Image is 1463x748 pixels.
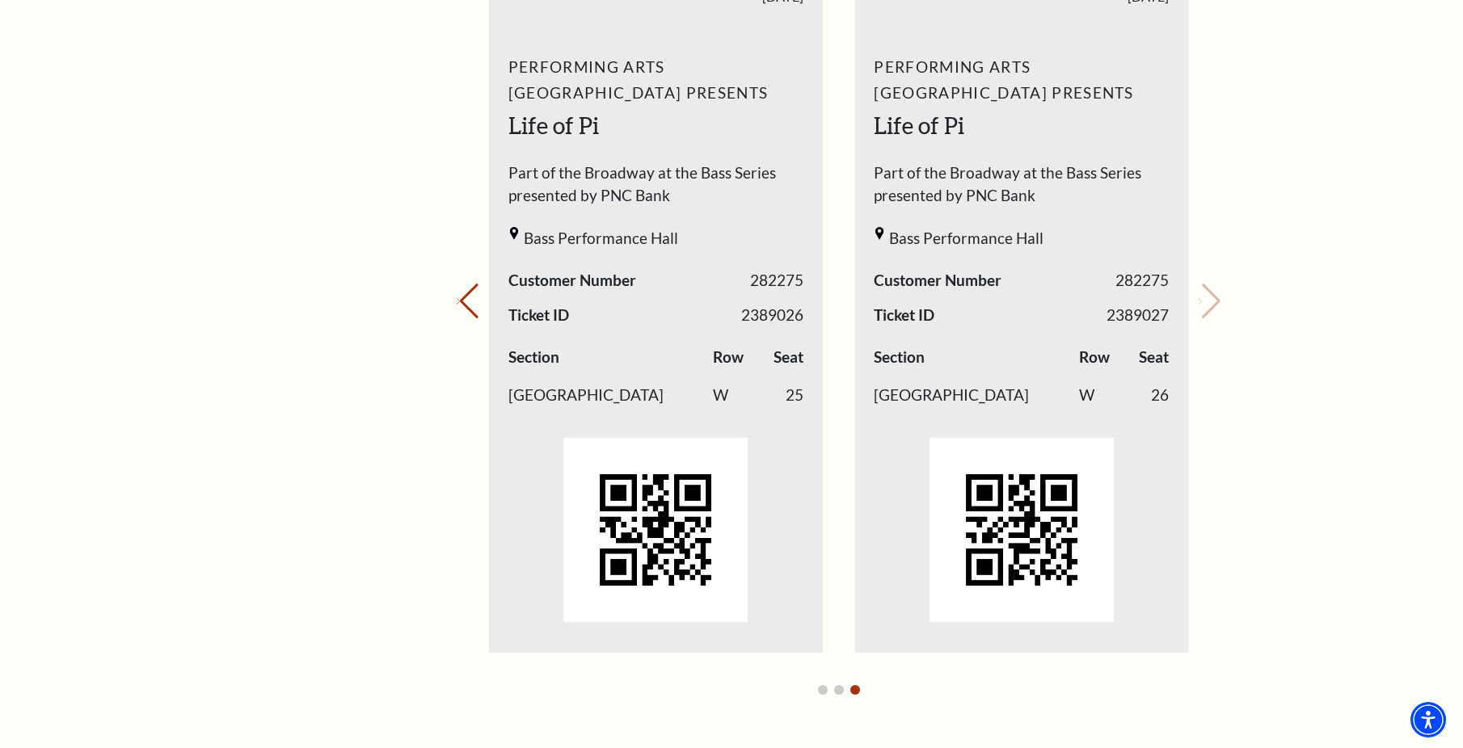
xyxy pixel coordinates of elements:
[1139,346,1169,369] label: Seat
[1410,702,1446,737] div: Accessibility Menu
[741,304,803,327] span: 2389026
[874,110,1169,142] h2: Life of Pi
[713,376,764,415] td: W
[524,227,678,250] span: Bass Performance Hall
[713,346,744,369] label: Row
[457,284,479,319] button: Previous slide
[1107,304,1169,327] span: 2389027
[1079,376,1130,415] td: W
[834,685,844,695] button: Go to slide 2
[874,304,934,327] span: Ticket ID
[508,346,559,369] label: Section
[874,54,1169,106] span: Performing Arts [GEOGRAPHIC_DATA] Presents
[508,304,569,327] span: Ticket ID
[1199,284,1221,319] button: Next slide
[508,54,803,106] span: Performing Arts [GEOGRAPHIC_DATA] Presents
[764,376,803,415] td: 25
[1115,269,1169,292] span: 282275
[750,269,803,292] span: 282275
[1079,346,1110,369] label: Row
[874,162,1169,216] span: Part of the Broadway at the Bass Series presented by PNC Bank
[508,162,803,216] span: Part of the Broadway at the Bass Series presented by PNC Bank
[1129,376,1169,415] td: 26
[874,376,1078,415] td: [GEOGRAPHIC_DATA]
[874,269,1001,292] span: Customer Number
[874,346,925,369] label: Section
[508,376,713,415] td: [GEOGRAPHIC_DATA]
[508,110,803,142] h2: Life of Pi
[850,685,860,695] button: Go to slide 3
[774,346,803,369] label: Seat
[508,269,636,292] span: Customer Number
[889,227,1043,250] span: Bass Performance Hall
[818,685,828,695] button: Go to slide 1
